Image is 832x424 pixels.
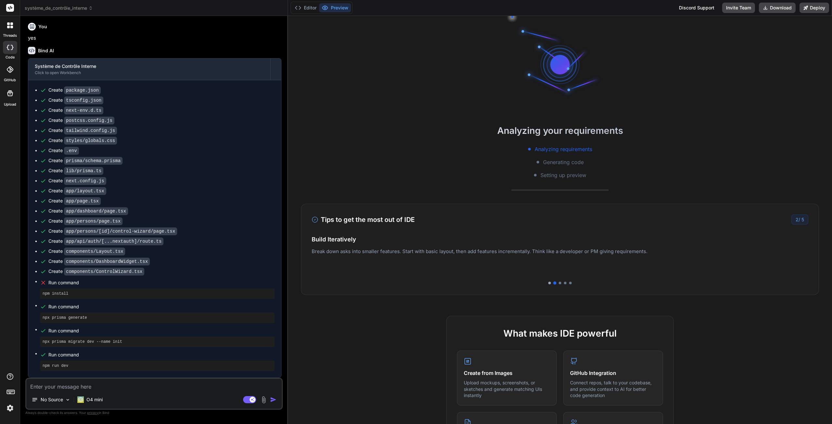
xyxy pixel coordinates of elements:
div: Create [48,127,117,134]
div: Create [48,268,144,275]
h6: Bind AI [38,47,54,54]
div: Create [48,107,103,114]
h4: Build Iteratively [312,235,808,244]
label: threads [3,33,17,38]
label: code [6,55,15,60]
label: GitHub [4,77,16,83]
div: Create [48,248,125,255]
div: Système de Contrôle Interne [35,63,264,70]
span: Run command [48,328,275,334]
p: O4 mini [86,396,103,403]
div: Click to open Workbench [35,70,264,75]
span: Setting up preview [540,171,586,179]
code: prisma/schema.prisma [64,157,123,165]
img: Pick Models [65,397,71,403]
span: Run command [48,303,275,310]
img: icon [270,396,277,403]
code: tsconfig.json [64,96,103,104]
div: / [791,214,808,225]
h4: GitHub Integration [570,369,656,377]
h2: Analyzing your requirements [288,124,832,137]
label: Upload [4,102,16,107]
code: app/api/auth/[...nextauth]/route.ts [64,238,163,245]
code: package.json [64,86,101,94]
code: app/persons/[id]/control-wizard/page.tsx [64,227,177,235]
h3: Tips to get the most out of IDE [312,215,415,225]
pre: npm install [43,291,272,296]
div: Create [48,87,101,94]
h2: What makes IDE powerful [457,327,663,340]
code: components/ControlWizard.tsx [64,268,144,276]
img: settings [5,403,16,414]
span: 5 [801,217,804,222]
button: Editor [292,3,319,12]
h4: Create from Images [464,369,550,377]
div: Create [48,187,106,194]
p: yes [28,34,281,42]
p: No Source [41,396,63,403]
code: lib/prisma.ts [64,167,103,175]
h6: You [38,23,47,30]
span: Generating code [543,158,584,166]
div: Create [48,198,101,204]
pre: npx prisma migrate dev --name init [43,339,272,344]
button: Deploy [799,3,829,13]
code: styles/globals.css [64,137,117,145]
span: Run command [48,352,275,358]
p: Always double-check its answers. Your in Bind [25,410,283,416]
button: Invite Team [722,3,755,13]
p: Upload mockups, screenshots, or sketches and generate matching UIs instantly [464,379,550,399]
div: Create [48,238,163,245]
div: Create [48,218,123,225]
code: app/dashboard/page.tsx [64,207,128,215]
p: Connect repos, talk to your codebase, and provide context to AI for better code generation [570,379,656,399]
button: Preview [319,3,351,12]
code: app/persons/page.tsx [64,217,123,225]
div: Create [48,228,177,235]
code: .env [64,147,79,155]
code: app/layout.tsx [64,187,106,195]
span: 2 [796,217,799,222]
img: O4 mini [77,396,84,403]
div: Create [48,137,117,144]
div: Create [48,177,106,184]
button: Download [759,3,796,13]
img: attachment [260,396,267,404]
code: next.config.js [64,177,106,185]
pre: npx prisma generate [43,315,272,320]
span: système_de_contrôle_interne [25,5,93,11]
code: postcss.config.js [64,117,114,124]
code: tailwind.config.js [64,127,117,135]
div: Create [48,167,103,174]
span: Run command [48,279,275,286]
div: Create [48,97,103,104]
div: Create [48,258,150,265]
button: Système de Contrôle InterneClick to open Workbench [28,58,270,80]
pre: npm run dev [43,363,272,368]
code: app/page.tsx [64,197,101,205]
code: components/Layout.tsx [64,248,125,255]
div: Create [48,117,114,124]
div: Create [48,147,79,154]
code: next-env.d.ts [64,107,103,114]
span: privacy [87,411,99,415]
div: Create [48,157,123,164]
div: Create [48,208,128,214]
code: components/DashboardWidget.tsx [64,258,150,265]
div: Discord Support [675,3,718,13]
span: Analyzing requirements [535,145,592,153]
